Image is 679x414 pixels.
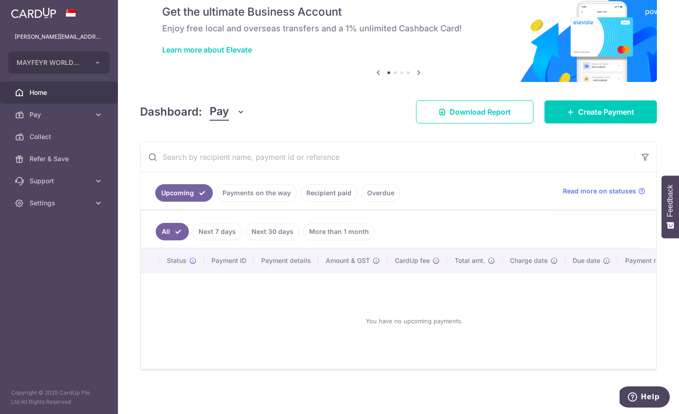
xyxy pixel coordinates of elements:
span: Home [29,88,90,97]
a: Read more on statuses [563,187,645,196]
iframe: Opens a widget where you can find more information [620,386,670,409]
span: Settings [29,198,90,208]
a: Create Payment [544,100,657,123]
a: Next 30 days [246,223,299,240]
div: You have no upcoming payments. [152,280,677,362]
span: Read more on statuses [563,187,636,196]
p: [PERSON_NAME][EMAIL_ADDRESS][DOMAIN_NAME] [15,32,103,41]
a: Overdue [361,184,400,202]
span: Charge date [510,256,548,265]
button: Feedback - Show survey [661,175,679,238]
a: Upcoming [155,184,213,202]
span: Create Payment [578,106,634,117]
span: CardUp fee [395,256,430,265]
span: Support [29,176,90,186]
a: More than 1 month [303,223,375,240]
th: Payment details [254,249,318,273]
span: Pay [210,103,229,121]
a: Payments on the way [217,184,297,202]
a: Learn more about Elevate [162,45,252,54]
button: MAYFEYR WORLDWIDE PTE. LTD. [8,52,110,74]
img: CardUp [11,7,56,18]
button: Pay [210,103,245,121]
a: All [156,223,189,240]
a: Next 7 days [193,223,242,240]
h5: Get the ultimate Business Account [162,5,635,19]
a: Download Report [416,100,533,123]
span: Amount & GST [326,256,370,265]
span: Feedback [666,185,674,217]
th: Payment ID [204,249,254,273]
span: Download Report [450,106,511,117]
span: Status [167,256,187,265]
span: MAYFEYR WORLDWIDE PTE. LTD. [17,58,85,67]
h6: Enjoy free local and overseas transfers and a 1% unlimited Cashback Card! [162,23,635,34]
span: Total amt. [455,256,485,265]
span: Due date [573,256,600,265]
a: Recipient paid [300,184,357,202]
h4: Dashboard: [140,104,202,120]
span: Pay [29,110,90,119]
span: Collect [29,132,90,141]
input: Search by recipient name, payment id or reference [140,142,634,172]
span: Refer & Save [29,154,90,163]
